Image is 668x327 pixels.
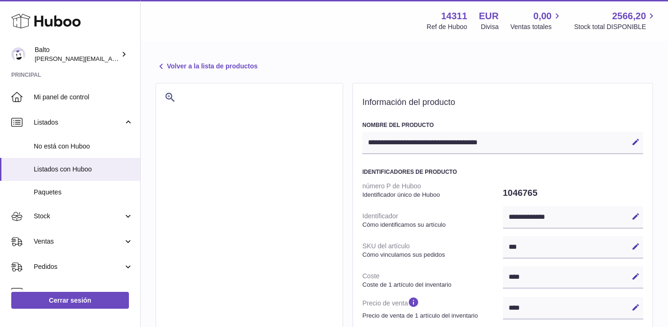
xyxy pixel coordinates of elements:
[34,212,123,221] span: Stock
[34,93,133,102] span: Mi panel de control
[362,238,503,262] dt: SKU del artículo
[362,292,503,323] dt: Precio de venta
[574,10,657,31] a: 2566,20 Stock total DISPONIBLE
[362,221,501,229] strong: Cómo identificamos su artículo
[362,178,503,202] dt: número P de Huboo
[503,183,644,203] dd: 1046765
[362,281,501,289] strong: Coste de 1 artículo del inventario
[362,208,503,232] dt: Identificador
[11,292,129,309] a: Cerrar sesión
[441,10,467,22] strong: 14311
[479,10,499,22] strong: EUR
[156,61,257,72] a: Volver a la lista de productos
[11,47,25,61] img: dani@balto.fr
[362,97,643,108] h2: Información del producto
[362,312,501,320] strong: Precio de venta de 1 artículo del inventario
[362,121,643,129] h3: Nombre del producto
[510,22,563,31] span: Ventas totales
[362,168,643,176] h3: Identificadores de producto
[362,191,501,199] strong: Identificador único de Huboo
[510,10,563,31] a: 0,00 Ventas totales
[35,55,188,62] span: [PERSON_NAME][EMAIL_ADDRESS][DOMAIN_NAME]
[533,10,552,22] span: 0,00
[34,237,123,246] span: Ventas
[35,45,119,63] div: Balto
[34,142,133,151] span: No está con Huboo
[427,22,467,31] div: Ref de Huboo
[34,188,133,197] span: Paquetes
[34,118,123,127] span: Listados
[34,288,133,297] span: Uso
[34,262,123,271] span: Pedidos
[481,22,499,31] div: Divisa
[34,165,133,174] span: Listados con Huboo
[574,22,657,31] span: Stock total DISPONIBLE
[362,251,501,259] strong: Cómo vinculamos sus pedidos
[612,10,646,22] span: 2566,20
[362,268,503,292] dt: Coste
